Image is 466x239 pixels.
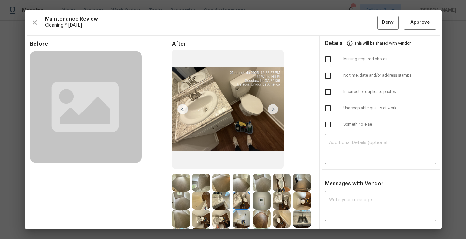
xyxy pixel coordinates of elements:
div: Unacceptable quality of work [320,100,442,116]
img: right-chevron-button-url [268,104,278,114]
span: After [172,41,314,47]
span: Maintenance Review [45,16,377,22]
button: Deny [377,16,399,30]
span: No time, date and/or address stamps [343,73,436,78]
span: Something else [343,122,436,127]
span: Before [30,41,172,47]
div: Missing required photos [320,51,442,67]
span: Missing required photos [343,56,436,62]
div: Incorrect or duplicate photos [320,84,442,100]
span: Messages with Vendor [325,181,383,186]
span: This will be shared with vendor [354,36,411,51]
button: Approve [404,16,436,30]
span: Deny [382,19,394,27]
img: left-chevron-button-url [177,104,188,114]
span: Cleaning * [DATE] [45,22,377,29]
span: Unacceptable quality of work [343,105,436,111]
span: Approve [410,19,430,27]
span: Incorrect or duplicate photos [343,89,436,95]
span: Details [325,36,343,51]
div: Something else [320,116,442,133]
div: No time, date and/or address stamps [320,67,442,84]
